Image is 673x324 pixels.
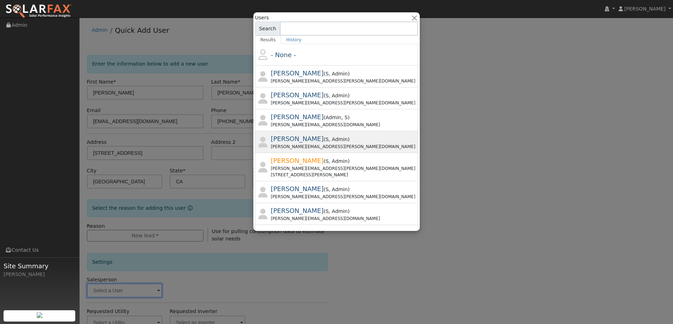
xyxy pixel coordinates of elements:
[329,136,348,142] span: Admin
[271,135,324,142] span: [PERSON_NAME]
[271,215,417,222] div: [PERSON_NAME][EMAIL_ADDRESS][DOMAIN_NAME]
[271,165,417,172] div: [PERSON_NAME][EMAIL_ADDRESS][PERSON_NAME][DOMAIN_NAME]
[329,158,348,164] span: Admin
[271,113,324,121] span: [PERSON_NAME]
[255,36,281,44] a: Results
[329,208,348,214] span: Admin
[326,158,329,164] span: Salesperson
[271,78,417,84] div: [PERSON_NAME][EMAIL_ADDRESS][PERSON_NAME][DOMAIN_NAME]
[624,6,666,12] span: [PERSON_NAME]
[271,157,324,164] span: [PERSON_NAME]
[271,51,296,59] span: - None -
[324,93,350,98] span: ( )
[324,187,350,192] span: ( )
[271,91,324,99] span: [PERSON_NAME]
[255,14,269,22] span: Users
[326,71,329,77] span: Salesperson
[255,22,280,36] span: Search
[324,71,350,77] span: ( )
[326,93,329,98] span: Salesperson
[329,187,348,192] span: Admin
[326,208,329,214] span: Salesperson
[324,208,350,214] span: ( )
[4,271,76,278] div: [PERSON_NAME]
[271,229,324,236] span: [PERSON_NAME]
[271,207,324,214] span: [PERSON_NAME]
[271,100,417,106] div: [PERSON_NAME][EMAIL_ADDRESS][PERSON_NAME][DOMAIN_NAME]
[271,122,417,128] div: [PERSON_NAME][EMAIL_ADDRESS][DOMAIN_NAME]
[324,136,350,142] span: ( )
[324,158,350,164] span: ( )
[326,136,329,142] span: Salesperson
[4,261,76,271] span: Site Summary
[326,187,329,192] span: Salesperson
[329,71,348,77] span: Admin
[326,115,342,120] span: Admin
[271,69,324,77] span: [PERSON_NAME]
[271,185,324,192] span: [PERSON_NAME]
[271,194,417,200] div: [PERSON_NAME][EMAIL_ADDRESS][PERSON_NAME][DOMAIN_NAME]
[271,143,417,150] div: [PERSON_NAME][EMAIL_ADDRESS][PERSON_NAME][DOMAIN_NAME]
[324,115,350,120] span: ( )
[271,172,417,178] div: [STREET_ADDRESS][PERSON_NAME]
[37,312,42,318] img: retrieve
[329,93,348,98] span: Admin
[5,4,72,19] img: SolarFax
[341,115,348,120] span: Salesperson
[281,36,307,44] a: History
